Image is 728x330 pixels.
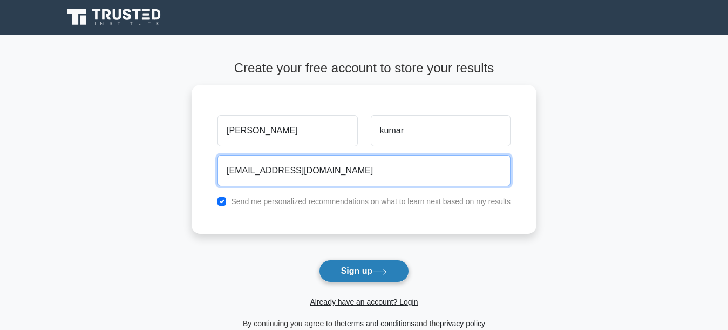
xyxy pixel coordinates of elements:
a: terms and conditions [345,319,414,328]
label: Send me personalized recommendations on what to learn next based on my results [231,197,511,206]
button: Sign up [319,260,410,282]
input: Email [217,155,511,186]
input: Last name [371,115,511,146]
input: First name [217,115,357,146]
a: privacy policy [440,319,485,328]
div: By continuing you agree to the and the [185,317,543,330]
a: Already have an account? Login [310,298,418,306]
h4: Create your free account to store your results [192,60,536,76]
